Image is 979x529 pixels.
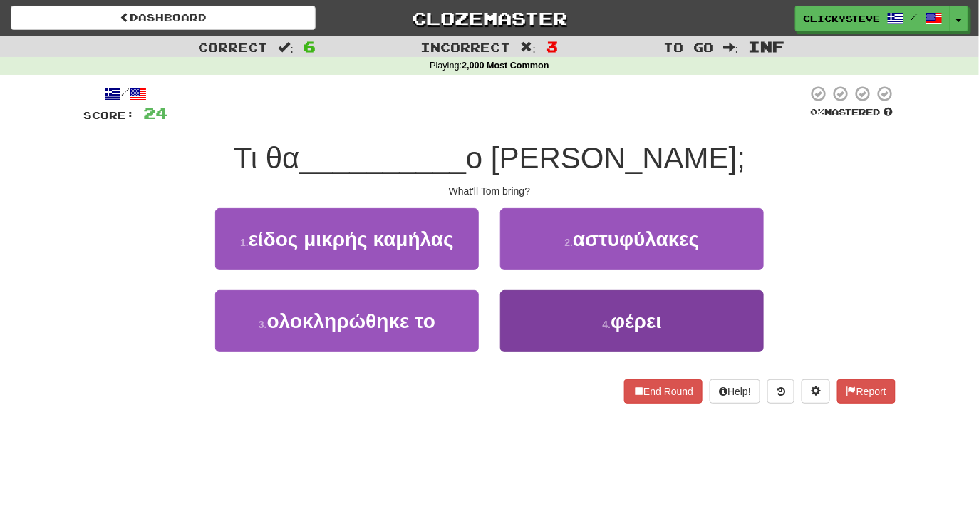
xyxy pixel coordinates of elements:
span: : [278,41,294,53]
button: Help! [710,379,760,404]
span: ο [PERSON_NAME]; [466,141,745,175]
button: 4.φέρει [500,290,764,352]
span: φέρει [611,310,661,332]
span: Score: [83,109,135,121]
span: 6 [304,38,316,55]
span: αστυφύλακες [573,228,699,250]
button: End Round [624,379,703,404]
span: 0 % [810,106,824,118]
small: 1 . [240,237,249,248]
small: 3 . [259,319,267,330]
span: Correct [198,40,268,54]
span: Incorrect [421,40,511,54]
button: 2.αστυφύλακες [500,208,764,270]
span: 3 [546,38,558,55]
span: 24 [143,104,167,122]
span: / [911,11,918,21]
small: 4 . [603,319,611,330]
a: Clozemaster [337,6,642,31]
span: ολοκληρώθηκε το [267,310,435,332]
button: 3.ολοκληρώθηκε το [215,290,479,352]
span: To go [663,40,713,54]
div: Mastered [807,106,896,119]
button: 1.είδος μικρής καμήλας [215,208,479,270]
span: Inf [749,38,785,55]
button: Round history (alt+y) [767,379,794,404]
span: Τι θα [234,141,300,175]
small: 2 . [564,237,573,248]
strong: 2,000 Most Common [462,61,549,71]
div: What'll Tom bring? [83,184,896,198]
span: : [521,41,537,53]
a: Dashboard [11,6,316,30]
span: : [723,41,739,53]
span: clickysteve [803,12,880,25]
span: είδος μικρής καμήλας [249,228,454,250]
button: Report [837,379,896,404]
div: / [83,85,167,103]
a: clickysteve / [795,6,950,31]
span: __________ [300,141,467,175]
